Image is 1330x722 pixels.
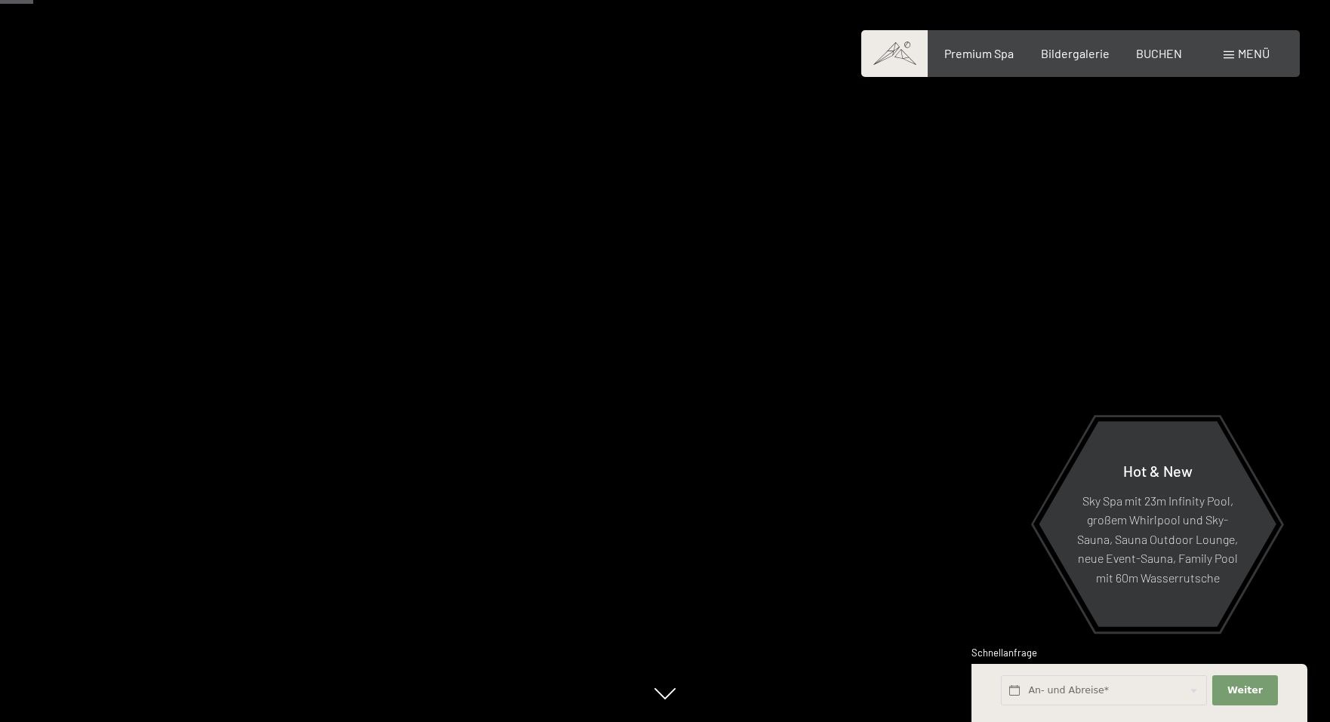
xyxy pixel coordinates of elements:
span: Hot & New [1123,461,1193,479]
span: Schnellanfrage [971,647,1037,659]
a: Premium Spa [944,46,1014,60]
button: Weiter [1212,675,1277,706]
p: Sky Spa mit 23m Infinity Pool, großem Whirlpool und Sky-Sauna, Sauna Outdoor Lounge, neue Event-S... [1076,490,1239,587]
span: Weiter [1227,684,1263,697]
span: Menü [1238,46,1270,60]
a: Bildergalerie [1041,46,1110,60]
a: Hot & New Sky Spa mit 23m Infinity Pool, großem Whirlpool und Sky-Sauna, Sauna Outdoor Lounge, ne... [1038,420,1277,628]
a: BUCHEN [1136,46,1182,60]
